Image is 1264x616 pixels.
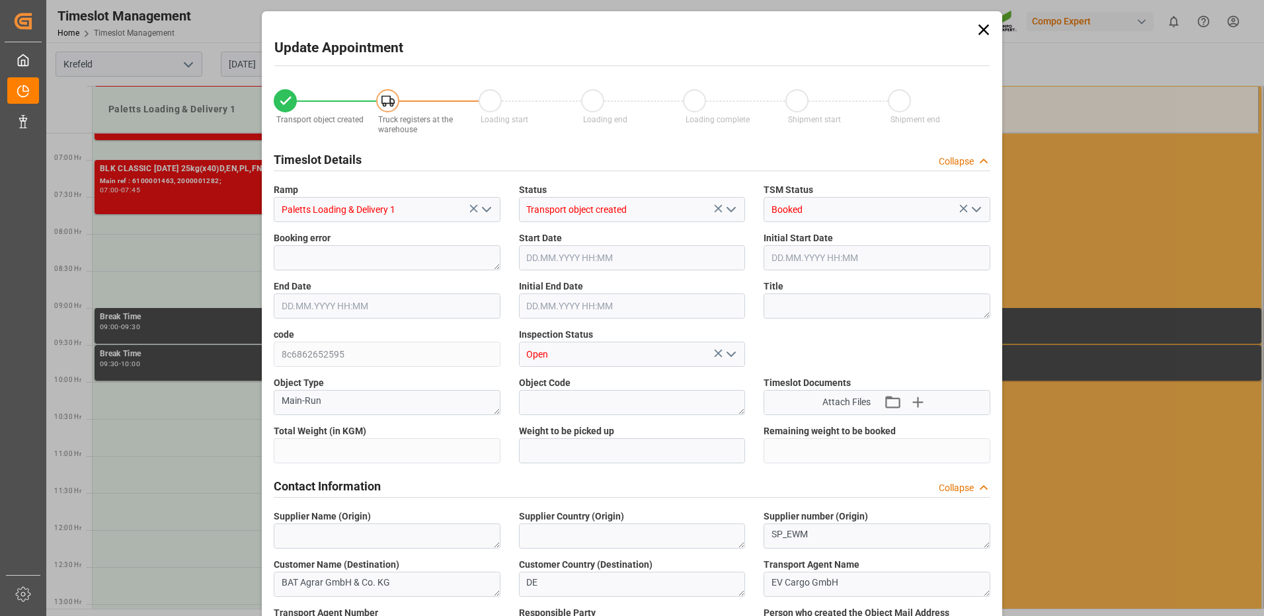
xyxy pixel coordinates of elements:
[274,280,311,293] span: End Date
[686,115,750,124] span: Loading complete
[274,231,331,245] span: Booking error
[764,572,990,597] textarea: EV Cargo GmbH
[274,477,381,495] h2: Contact Information
[519,293,746,319] input: DD.MM.YYYY HH:MM
[519,510,624,523] span: Supplier Country (Origin)
[764,523,990,549] textarea: SP_EWM
[721,344,740,365] button: open menu
[274,38,403,59] h2: Update Appointment
[519,197,746,222] input: Type to search/select
[764,280,783,293] span: Title
[965,200,985,220] button: open menu
[764,510,868,523] span: Supplier number (Origin)
[274,293,500,319] input: DD.MM.YYYY HH:MM
[481,115,528,124] span: Loading start
[274,151,362,169] h2: Timeslot Details
[519,280,583,293] span: Initial End Date
[764,245,990,270] input: DD.MM.YYYY HH:MM
[822,395,871,409] span: Attach Files
[475,200,495,220] button: open menu
[519,376,571,390] span: Object Code
[519,328,593,342] span: Inspection Status
[764,558,859,572] span: Transport Agent Name
[764,183,813,197] span: TSM Status
[788,115,841,124] span: Shipment start
[764,231,833,245] span: Initial Start Date
[519,424,614,438] span: Weight to be picked up
[519,558,652,572] span: Customer Country (Destination)
[939,481,974,495] div: Collapse
[939,155,974,169] div: Collapse
[890,115,940,124] span: Shipment end
[274,558,399,572] span: Customer Name (Destination)
[274,572,500,597] textarea: BAT Agrar GmbH & Co. KG
[519,231,562,245] span: Start Date
[274,424,366,438] span: Total Weight (in KGM)
[274,510,371,523] span: Supplier Name (Origin)
[764,376,851,390] span: Timeslot Documents
[274,376,324,390] span: Object Type
[274,390,500,415] textarea: Main-Run
[276,115,364,124] span: Transport object created
[378,115,453,134] span: Truck registers at the warehouse
[583,115,627,124] span: Loading end
[764,424,896,438] span: Remaining weight to be booked
[721,200,740,220] button: open menu
[519,183,547,197] span: Status
[274,183,298,197] span: Ramp
[519,572,746,597] textarea: DE
[274,328,294,342] span: code
[274,197,500,222] input: Type to search/select
[519,245,746,270] input: DD.MM.YYYY HH:MM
